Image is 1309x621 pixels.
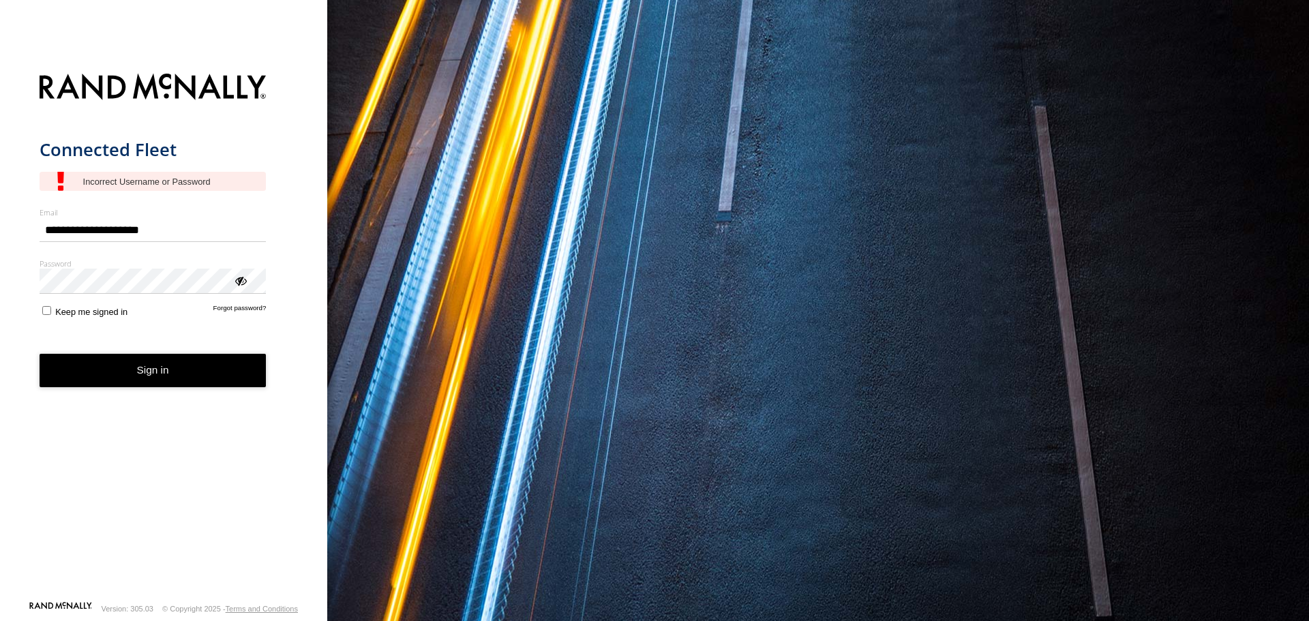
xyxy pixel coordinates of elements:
[55,307,127,317] span: Keep me signed in
[40,138,267,161] h1: Connected Fleet
[42,306,51,315] input: Keep me signed in
[40,258,267,269] label: Password
[213,304,267,317] a: Forgot password?
[40,207,267,217] label: Email
[233,273,247,287] div: ViewPassword
[162,605,298,613] div: © Copyright 2025 -
[226,605,298,613] a: Terms and Conditions
[40,65,288,601] form: main
[29,602,92,616] a: Visit our Website
[102,605,153,613] div: Version: 305.03
[40,71,267,106] img: Rand McNally
[40,354,267,387] button: Sign in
